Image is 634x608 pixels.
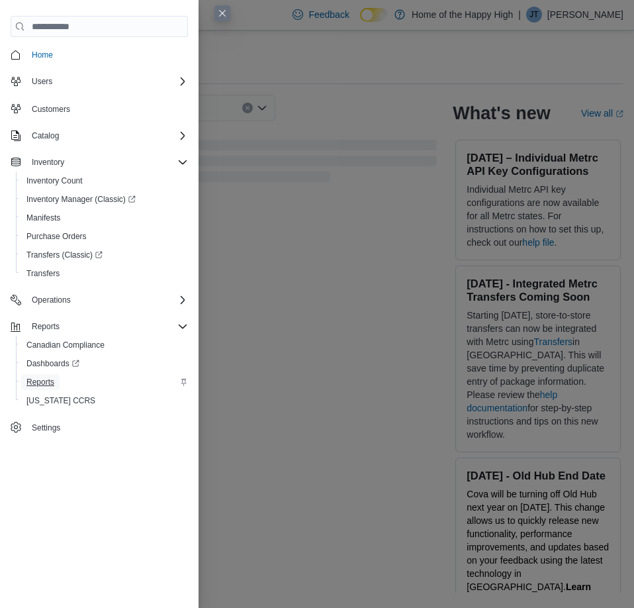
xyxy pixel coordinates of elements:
[26,268,60,279] span: Transfers
[32,295,71,305] span: Operations
[26,319,188,334] span: Reports
[21,393,188,409] span: Washington CCRS
[21,247,108,263] a: Transfers (Classic)
[16,246,193,264] a: Transfers (Classic)
[26,395,95,406] span: [US_STATE] CCRS
[16,373,193,391] button: Reports
[16,209,193,227] button: Manifests
[5,72,193,91] button: Users
[21,247,188,263] span: Transfers (Classic)
[26,128,64,144] button: Catalog
[21,266,65,281] a: Transfers
[26,74,188,89] span: Users
[5,99,193,118] button: Customers
[21,356,85,372] a: Dashboards
[26,420,66,436] a: Settings
[21,191,141,207] a: Inventory Manager (Classic)
[32,157,64,168] span: Inventory
[21,173,188,189] span: Inventory Count
[21,356,188,372] span: Dashboards
[5,291,193,309] button: Operations
[21,210,188,226] span: Manifests
[32,76,52,87] span: Users
[5,317,193,336] button: Reports
[16,391,193,410] button: [US_STATE] CCRS
[214,5,230,21] button: Close this dialog
[26,377,54,387] span: Reports
[21,393,101,409] a: [US_STATE] CCRS
[21,374,188,390] span: Reports
[32,130,59,141] span: Catalog
[32,50,53,60] span: Home
[26,47,58,63] a: Home
[16,190,193,209] a: Inventory Manager (Classic)
[5,127,193,145] button: Catalog
[21,228,92,244] a: Purchase Orders
[5,153,193,172] button: Inventory
[21,266,188,281] span: Transfers
[26,292,188,308] span: Operations
[26,194,136,205] span: Inventory Manager (Classic)
[32,321,60,332] span: Reports
[26,250,103,260] span: Transfers (Classic)
[21,228,188,244] span: Purchase Orders
[32,423,60,433] span: Settings
[21,173,88,189] a: Inventory Count
[26,154,69,170] button: Inventory
[32,104,70,115] span: Customers
[26,74,58,89] button: Users
[21,210,66,226] a: Manifests
[26,419,188,436] span: Settings
[21,191,188,207] span: Inventory Manager (Classic)
[26,340,105,350] span: Canadian Compliance
[16,336,193,354] button: Canadian Compliance
[21,337,110,353] a: Canadian Compliance
[16,354,193,373] a: Dashboards
[26,128,188,144] span: Catalog
[26,101,75,117] a: Customers
[16,227,193,246] button: Purchase Orders
[26,358,79,369] span: Dashboards
[26,292,76,308] button: Operations
[21,337,188,353] span: Canadian Compliance
[26,46,188,63] span: Home
[26,231,87,242] span: Purchase Orders
[26,213,60,223] span: Manifests
[26,100,188,117] span: Customers
[5,418,193,437] button: Settings
[11,40,188,440] nav: Complex example
[26,154,188,170] span: Inventory
[5,45,193,64] button: Home
[26,319,65,334] button: Reports
[21,374,60,390] a: Reports
[16,172,193,190] button: Inventory Count
[16,264,193,283] button: Transfers
[26,176,83,186] span: Inventory Count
